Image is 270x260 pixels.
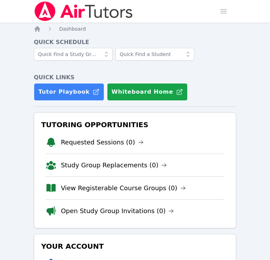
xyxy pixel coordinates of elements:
[34,48,113,61] input: Quick Find a Study Group
[34,83,104,101] a: Tutor Playbook
[40,118,230,131] h3: Tutoring Opportunities
[59,25,86,32] a: Dashboard
[40,240,230,253] h3: Your Account
[59,26,86,32] span: Dashboard
[61,183,186,193] a: View Registerable Course Groups (0)
[115,48,194,61] input: Quick Find a Student
[61,160,167,170] a: Study Group Replacements (0)
[107,83,188,101] button: Whiteboard Home
[61,137,144,147] a: Requested Sessions (0)
[61,206,174,216] a: Open Study Group Invitations (0)
[34,1,133,21] img: Air Tutors
[34,38,236,47] h4: Quick Schedule
[34,73,236,82] h4: Quick Links
[34,25,236,32] nav: Breadcrumb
